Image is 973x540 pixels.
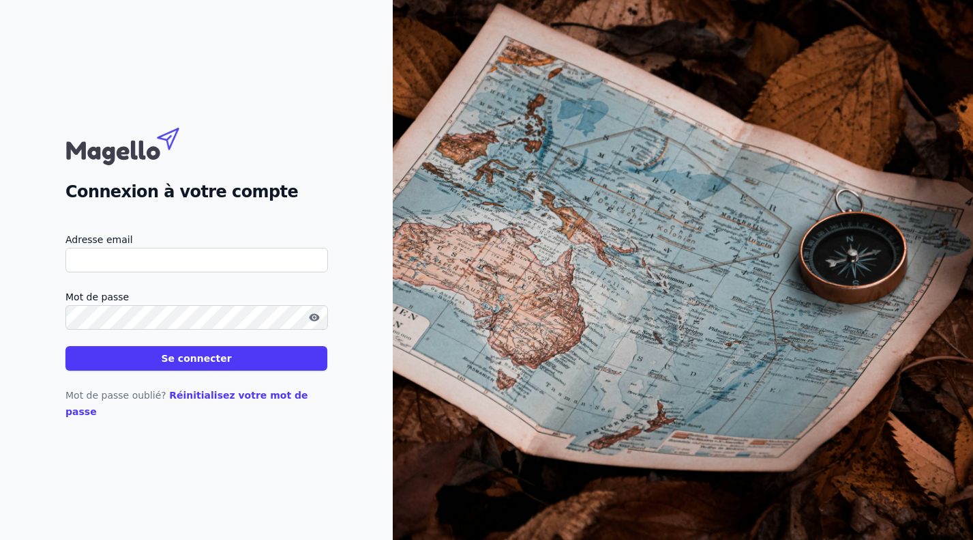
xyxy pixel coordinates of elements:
[65,231,327,248] label: Adresse email
[65,346,327,371] button: Se connecter
[65,289,327,305] label: Mot de passe
[65,121,209,169] img: Magello
[65,390,308,417] a: Réinitialisez votre mot de passe
[65,387,327,420] p: Mot de passe oublié?
[65,180,327,204] h2: Connexion à votre compte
